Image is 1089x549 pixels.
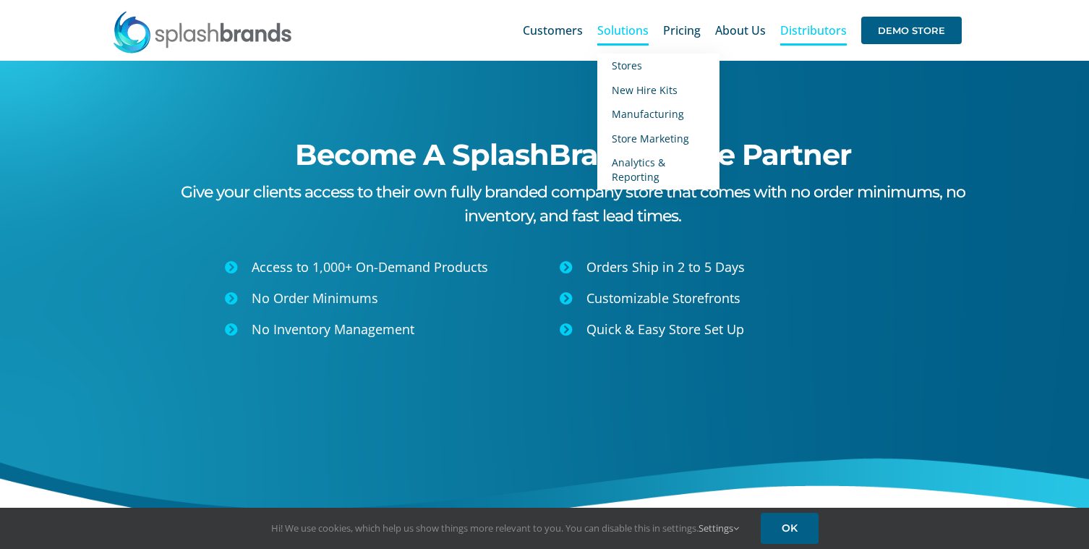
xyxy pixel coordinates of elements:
a: Stores [597,54,719,78]
a: Settings [699,522,739,535]
span: Access to 1,000+ On-Demand Products [252,258,488,276]
a: New Hire Kits [597,78,719,103]
a: OK [761,513,819,544]
span: Stores [612,59,642,72]
span: Customers [523,25,583,36]
nav: Main Menu [523,7,962,54]
span: No Order Minimums [252,289,378,307]
a: Manufacturing [597,102,719,127]
span: Pricing [663,25,701,36]
a: Customers [523,7,583,54]
span: Quick & Easy Store Set Up [586,320,744,338]
span: Give your clients access to their own fully branded company store that comes with no order minimu... [181,182,965,226]
span: Analytics & Reporting [612,156,665,184]
span: Orders Ship in 2 to 5 Days [586,258,745,276]
a: Pricing [663,7,701,54]
span: Manufacturing [612,107,684,121]
img: SplashBrands.com Logo [112,10,293,54]
a: DEMO STORE [861,7,962,54]
span: Store Marketing [612,132,689,145]
span: About Us [715,25,766,36]
span: New Hire Kits [612,83,678,97]
a: Store Marketing [597,127,719,151]
span: Solutions [597,25,649,36]
a: Analytics & Reporting [597,150,719,189]
span: Customizable Storefronts [586,289,740,307]
span: No Inventory Management [252,320,414,338]
span: Distributors [780,25,847,36]
span: DEMO STORE [861,17,962,44]
a: Distributors [780,7,847,54]
span: Become A SplashBrands Store Partner [295,137,851,172]
span: Hi! We use cookies, which help us show things more relevant to you. You can disable this in setti... [271,522,739,535]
